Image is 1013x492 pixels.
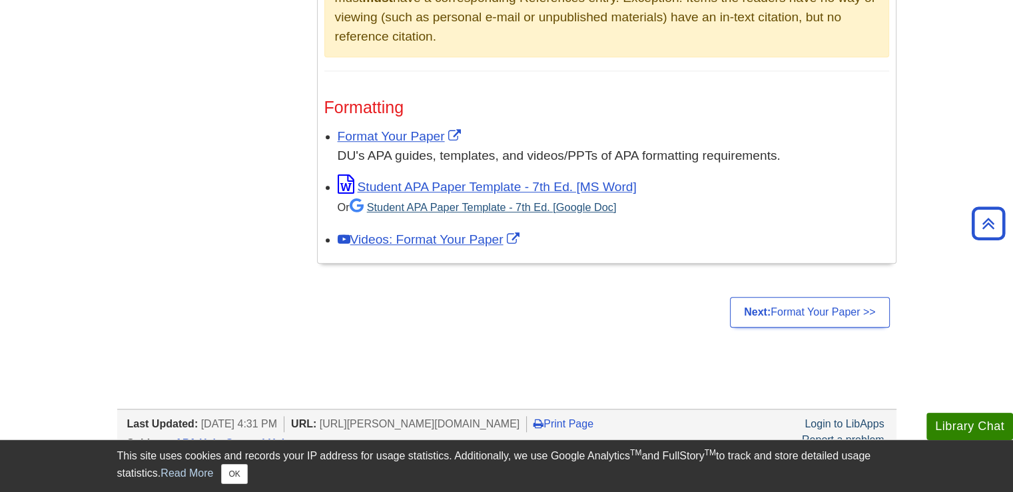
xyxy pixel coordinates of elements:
span: [URL][PERSON_NAME][DOMAIN_NAME] [320,418,520,429]
span: , [175,437,291,449]
a: Student APA Paper Template - 7th Ed. [Google Doc] [350,201,617,213]
a: APA Help [175,437,222,449]
span: Last Updated: [127,418,198,429]
a: Link opens in new window [338,180,637,194]
span: Subjects: [127,437,175,449]
a: Back to Top [967,214,1010,232]
a: Link opens in new window [338,232,523,246]
sup: TM [705,448,716,457]
button: Close [221,464,247,484]
a: Read More [161,467,213,479]
span: [DATE] 4:31 PM [201,418,277,429]
a: Link opens in new window [338,129,464,143]
strong: Next: [744,306,771,318]
a: General Help [225,437,291,449]
div: DU's APA guides, templates, and videos/PPTs of APA formatting requirements. [338,146,889,166]
i: Print Page [533,418,543,429]
a: Report a problem [802,434,884,445]
small: Or [338,201,617,213]
h3: Formatting [324,98,889,117]
span: URL: [291,418,316,429]
button: Library Chat [926,413,1013,440]
a: Print Page [533,418,593,429]
sup: TM [630,448,641,457]
div: This site uses cookies and records your IP address for usage statistics. Additionally, we use Goo... [117,448,896,484]
a: Next:Format Your Paper >> [730,297,889,328]
a: Login to LibApps [805,418,884,429]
